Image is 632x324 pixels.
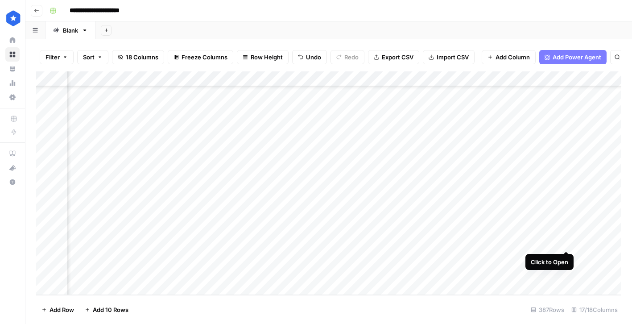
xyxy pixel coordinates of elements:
div: What's new? [6,161,19,174]
button: Workspace: ConsumerAffairs [5,7,20,29]
img: ConsumerAffairs Logo [5,10,21,26]
span: Export CSV [382,53,413,62]
button: Add 10 Rows [79,303,134,317]
button: Add Row [36,303,79,317]
button: Row Height [237,50,289,64]
button: Filter [40,50,74,64]
span: Add Power Agent [553,53,601,62]
span: Freeze Columns [182,53,227,62]
button: Export CSV [368,50,419,64]
button: Redo [330,50,364,64]
button: What's new? [5,161,20,175]
a: Browse [5,47,20,62]
span: Row Height [251,53,283,62]
div: Blank [63,26,78,35]
a: Blank [45,21,95,39]
span: Sort [83,53,95,62]
span: Add Row [50,305,74,314]
a: AirOps Academy [5,146,20,161]
a: Your Data [5,62,20,76]
button: Sort [77,50,108,64]
a: Home [5,33,20,47]
a: Usage [5,76,20,90]
button: Undo [292,50,327,64]
span: Redo [344,53,359,62]
span: Filter [45,53,60,62]
button: Add Column [482,50,536,64]
div: 17/18 Columns [568,303,621,317]
span: Import CSV [437,53,469,62]
span: Add 10 Rows [93,305,128,314]
span: Undo [306,53,321,62]
button: Help + Support [5,175,20,189]
span: 18 Columns [126,53,158,62]
button: 18 Columns [112,50,164,64]
div: 387 Rows [527,303,568,317]
div: Click to Open [531,258,568,266]
span: Add Column [496,53,530,62]
button: Add Power Agent [539,50,607,64]
button: Import CSV [423,50,475,64]
a: Settings [5,90,20,104]
button: Freeze Columns [168,50,233,64]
